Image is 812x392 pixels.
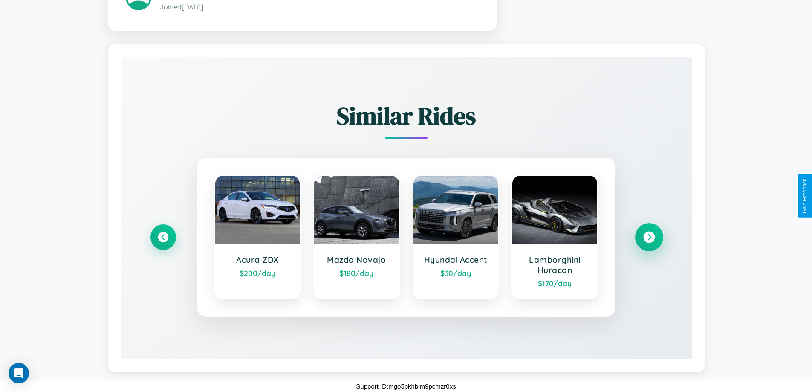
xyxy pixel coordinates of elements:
p: Support ID: mgo5pkhblm9pcmzr0xs [356,380,456,392]
div: $ 180 /day [323,268,390,278]
p: Joined [DATE] [160,1,479,13]
div: $ 200 /day [224,268,292,278]
div: $ 30 /day [422,268,490,278]
a: Acura ZDX$200/day [214,175,301,299]
a: Hyundai Accent$30/day [413,175,499,299]
h3: Acura ZDX [224,255,292,265]
a: Lamborghini Huracan$170/day [511,175,598,299]
a: Mazda Navajo$180/day [313,175,400,299]
h3: Lamborghini Huracan [521,255,589,275]
h2: Similar Rides [150,99,662,132]
div: Open Intercom Messenger [9,363,29,383]
h3: Mazda Navajo [323,255,390,265]
div: $ 170 /day [521,279,589,288]
div: Give Feedback [802,179,808,213]
h3: Hyundai Accent [422,255,490,265]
